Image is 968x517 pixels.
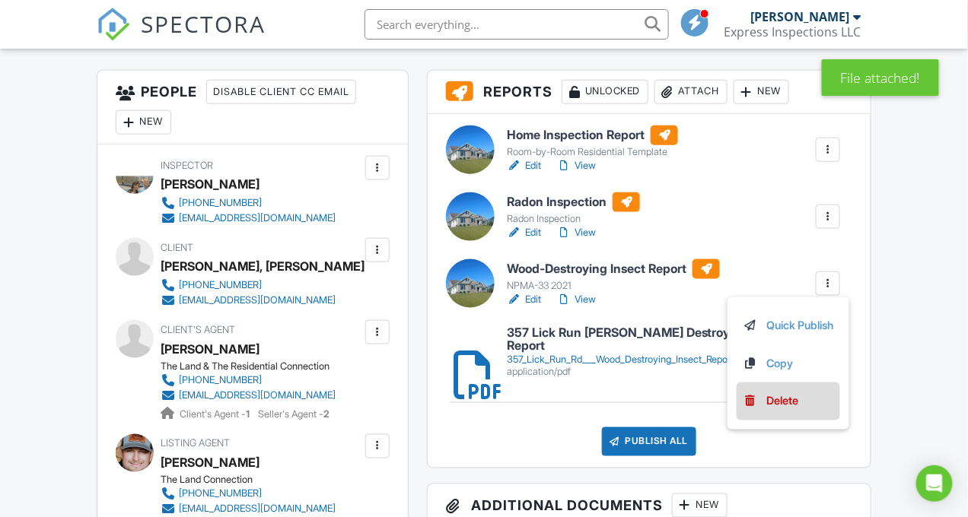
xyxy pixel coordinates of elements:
div: [PHONE_NUMBER] [179,279,262,291]
a: [EMAIL_ADDRESS][DOMAIN_NAME] [161,211,336,226]
div: [PHONE_NUMBER] [179,488,262,500]
div: The Land Connection [161,474,348,487]
div: Delete [767,393,799,410]
div: [PERSON_NAME], [PERSON_NAME] [161,255,365,278]
a: [PHONE_NUMBER] [161,373,336,388]
strong: 1 [246,409,250,420]
span: Seller's Agent - [258,409,330,420]
a: 357 Lick Run [PERSON_NAME] Destroying Insect Report 357_Lick_Run_Rd___Wood_Destroying_Insect_Repo... [507,326,815,379]
span: Inspector [161,160,213,171]
a: [EMAIL_ADDRESS][DOMAIN_NAME] [161,293,352,308]
div: File attached! [822,59,939,96]
span: SPECTORA [141,8,266,40]
a: Home Inspection Report Room-by-Room Residential Template [507,125,678,159]
a: Quick Publish [743,317,834,334]
span: Client [161,242,193,253]
div: New [734,80,789,104]
div: Radon Inspection [507,213,640,225]
a: Copy [743,355,834,372]
a: [PHONE_NUMBER] [161,195,336,211]
div: The Land & The Residential Connection [161,360,348,373]
a: [EMAIL_ADDRESS][DOMAIN_NAME] [161,388,336,403]
a: Edit [507,292,541,307]
h6: 357 Lick Run [PERSON_NAME] Destroying Insect Report [507,326,815,353]
h6: Home Inspection Report [507,125,678,145]
h3: Reports [428,71,871,114]
div: [PERSON_NAME] [161,173,260,195]
div: Unlocked [562,80,648,104]
a: Wood-Destroying Insect Report NPMA-33 2021 [507,259,720,293]
span: Client's Agent - [180,409,252,420]
div: Disable Client CC Email [206,80,356,104]
div: [EMAIL_ADDRESS][DOMAIN_NAME] [179,389,336,401]
h6: Radon Inspection [507,192,640,212]
a: View [556,292,596,307]
a: [EMAIL_ADDRESS][DOMAIN_NAME] [161,502,336,517]
div: [PHONE_NUMBER] [179,197,262,209]
div: Express Inspections LLC [724,24,861,40]
a: [PERSON_NAME] [161,338,260,360]
input: Search everything... [365,9,669,40]
div: [EMAIL_ADDRESS][DOMAIN_NAME] [179,212,336,224]
span: Client's Agent [161,324,235,335]
h6: Wood-Destroying Insect Report [507,259,720,279]
div: [EMAIL_ADDRESS][DOMAIN_NAME] [179,294,336,306]
h3: People [97,71,408,144]
span: Listing Agent [161,438,230,449]
a: SPECTORA [97,21,266,52]
div: Room-by-Room Residential Template [507,146,678,158]
div: Open Intercom Messenger [916,465,953,502]
div: [PERSON_NAME] [751,9,850,24]
a: Edit [507,225,541,240]
strong: 2 [323,409,330,420]
a: [PHONE_NUMBER] [161,278,352,293]
div: Publish All [602,427,697,456]
div: NPMA-33 2021 [507,280,720,292]
a: [PHONE_NUMBER] [161,487,336,502]
img: The Best Home Inspection Software - Spectora [97,8,130,41]
a: Radon Inspection Radon Inspection [507,192,640,226]
div: 357_Lick_Run_Rd___Wood_Destroying_Insect_Report.pdf [507,354,815,366]
a: View [556,225,596,240]
div: application/pdf [507,366,815,378]
div: New [116,110,171,135]
div: [EMAIL_ADDRESS][DOMAIN_NAME] [179,503,336,515]
a: Edit [507,158,541,173]
div: [PHONE_NUMBER] [179,374,262,386]
div: Attach [654,80,728,104]
a: [PERSON_NAME] [161,452,260,474]
a: View [556,158,596,173]
a: Delete [743,393,834,410]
